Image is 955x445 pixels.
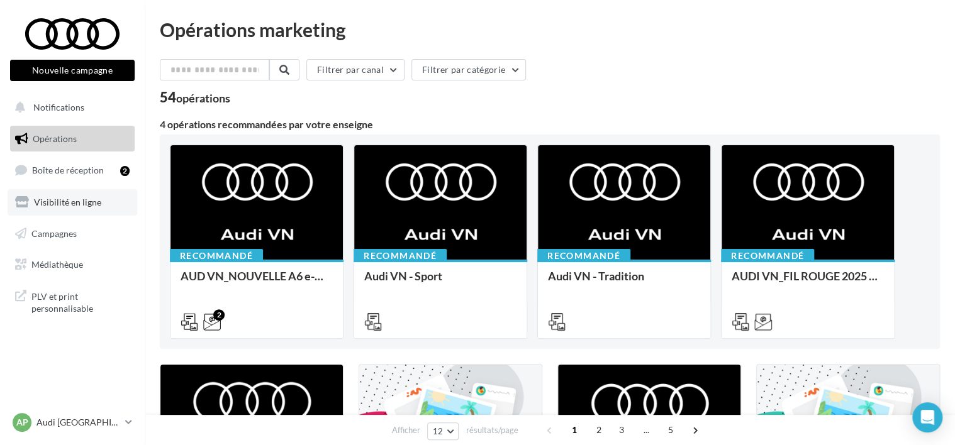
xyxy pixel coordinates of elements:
[176,92,230,104] div: opérations
[213,309,225,321] div: 2
[392,424,420,436] span: Afficher
[306,59,405,80] button: Filtrer par canal
[589,420,609,440] span: 2
[912,402,942,432] div: Open Intercom Messenger
[612,420,632,440] span: 3
[8,157,137,184] a: Boîte de réception2
[32,165,104,175] span: Boîte de réception
[661,420,681,440] span: 5
[537,249,630,263] div: Recommandé
[160,20,940,39] div: Opérations marketing
[364,270,517,295] div: Audi VN - Sport
[170,249,263,263] div: Recommandé
[10,60,135,81] button: Nouvelle campagne
[31,228,77,238] span: Campagnes
[8,126,137,152] a: Opérations
[31,259,83,270] span: Médiathèque
[411,59,526,80] button: Filtrer par catégorie
[181,270,333,295] div: AUD VN_NOUVELLE A6 e-tron
[160,91,230,104] div: 54
[10,410,135,434] a: AP Audi [GEOGRAPHIC_DATA] 16
[33,102,84,113] span: Notifications
[721,249,814,263] div: Recommandé
[8,221,137,247] a: Campagnes
[16,416,28,429] span: AP
[8,189,137,216] a: Visibilité en ligne
[160,119,940,129] div: 4 opérations recommandées par votre enseigne
[636,420,656,440] span: ...
[8,251,137,278] a: Médiathèque
[8,94,132,121] button: Notifications
[120,166,130,176] div: 2
[732,270,884,295] div: AUDI VN_FIL ROUGE 2025 - A1, Q2, Q3, Q5 et Q4 e-tron
[433,426,444,436] span: 12
[548,270,700,295] div: Audi VN - Tradition
[36,416,120,429] p: Audi [GEOGRAPHIC_DATA] 16
[34,197,101,207] span: Visibilité en ligne
[427,422,459,440] button: 12
[466,424,518,436] span: résultats/page
[564,420,584,440] span: 1
[31,288,130,315] span: PLV et print personnalisable
[33,133,77,144] span: Opérations
[354,249,447,263] div: Recommandé
[8,283,137,320] a: PLV et print personnalisable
